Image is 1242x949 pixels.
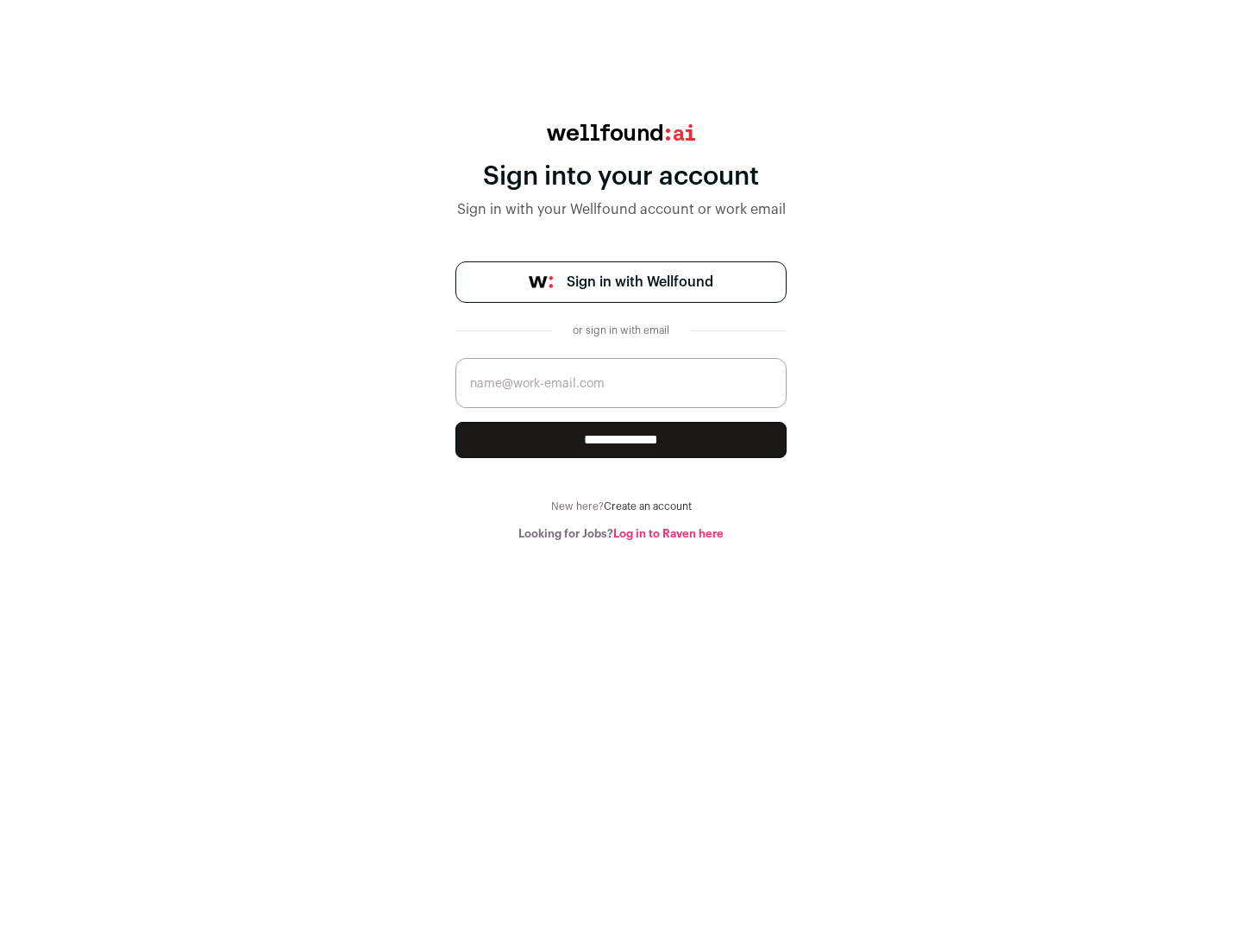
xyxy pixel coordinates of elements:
[455,527,787,541] div: Looking for Jobs?
[455,500,787,513] div: New here?
[604,501,692,512] a: Create an account
[613,528,724,539] a: Log in to Raven here
[455,161,787,192] div: Sign into your account
[567,272,713,292] span: Sign in with Wellfound
[455,358,787,408] input: name@work-email.com
[566,324,676,337] div: or sign in with email
[547,124,695,141] img: wellfound:ai
[529,276,553,288] img: wellfound-symbol-flush-black-fb3c872781a75f747ccb3a119075da62bfe97bd399995f84a933054e44a575c4.png
[455,199,787,220] div: Sign in with your Wellfound account or work email
[455,261,787,303] a: Sign in with Wellfound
